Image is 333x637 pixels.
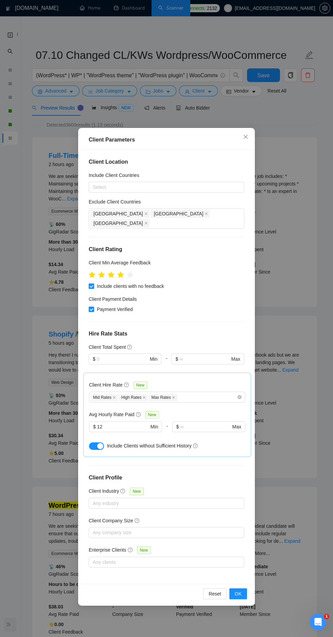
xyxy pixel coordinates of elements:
[107,443,192,449] span: Include Clients without Sufficient History
[89,330,244,338] h4: Hire Rate Stats
[238,395,242,399] span: close-circle
[205,212,208,215] span: close
[151,210,210,218] span: Bangladesh
[89,296,137,303] h4: Client Payment Details
[89,171,139,179] h5: Include Client Countries
[93,356,95,363] span: $
[90,210,150,218] span: Pakistan
[124,382,129,388] span: question-circle
[154,210,204,217] span: [GEOGRAPHIC_DATA]
[135,518,140,523] span: question-circle
[209,590,221,598] span: Reset
[98,272,105,278] span: star
[89,344,126,351] h5: Client Total Spent
[93,219,143,227] span: [GEOGRAPHIC_DATA]
[117,272,124,278] span: star
[310,614,326,630] iframe: Intercom live chat
[127,344,133,350] span: question-circle
[94,283,167,290] span: Include clients with no feedback
[108,272,115,278] span: star
[89,136,244,144] div: Client Parameters
[89,411,135,419] h5: Avg Hourly Rate Paid
[134,382,147,389] span: New
[180,423,231,431] input: ∞
[130,488,143,495] span: New
[119,394,148,401] span: High Rates
[145,411,159,419] span: New
[89,381,123,389] h5: Client Hire Rate
[149,394,177,401] span: Max Rates
[97,423,149,431] input: 0
[93,423,96,431] span: $
[176,423,179,431] span: $
[90,219,150,227] span: India
[112,396,116,399] span: close
[89,517,133,525] h5: Client Company Size
[203,589,227,600] button: Reset
[89,474,244,482] h4: Client Profile
[91,394,118,401] span: Mid Rates
[175,356,178,363] span: $
[97,356,148,363] input: 0
[94,306,136,313] span: Payment Verified
[89,272,95,278] span: star
[144,222,148,225] span: close
[89,158,244,166] h4: Client Location
[120,488,126,494] span: question-circle
[128,547,133,553] span: question-circle
[144,212,148,215] span: close
[89,488,119,495] h5: Client Industry
[179,356,230,363] input: ∞
[89,198,141,206] h5: Exclude Client Countries
[150,356,158,363] span: Min
[136,412,141,417] span: question-circle
[232,423,241,431] span: Max
[193,443,198,448] span: question-circle
[93,210,143,217] span: [GEOGRAPHIC_DATA]
[137,547,151,554] span: New
[236,128,255,146] button: Close
[235,590,242,598] span: OK
[151,423,158,431] span: Min
[89,546,126,554] h5: Enterprise Clients
[231,356,240,363] span: Max
[172,396,175,399] span: close
[162,422,172,441] div: -
[161,354,171,373] div: -
[89,259,151,266] h5: Client Min Average Feedback
[243,134,248,140] span: close
[142,396,146,399] span: close
[324,614,329,619] span: 1
[89,245,244,254] h4: Client Rating
[127,272,134,278] span: star
[229,589,247,600] button: OK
